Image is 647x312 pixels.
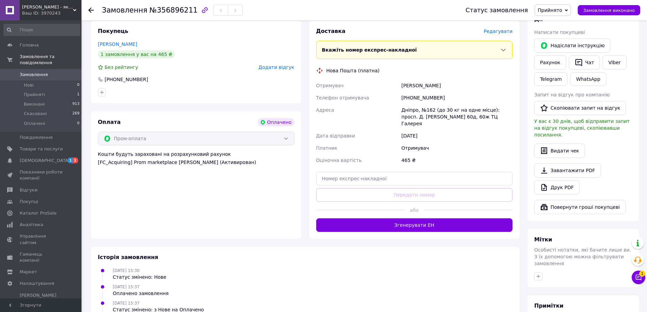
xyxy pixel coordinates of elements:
a: Viber [603,55,626,70]
span: 0 [77,82,79,88]
span: Телефон отримувача [316,95,369,100]
div: Оплачено [257,118,294,126]
span: [DATE] 15:30 [113,268,140,273]
div: Кошти будуть зараховані на розрахунковий рахунок [98,151,294,166]
div: Статус замовлення [466,7,528,14]
span: 1 [639,269,645,275]
span: Вкажіть номер експрес-накладної [322,47,417,53]
span: Запит на відгук про компанію [534,92,610,97]
div: Повернутися назад [88,7,94,14]
button: Чат з покупцем1 [632,271,645,284]
span: Дата відправки [316,133,355,139]
span: Налаштування [20,280,54,287]
div: Отримувач [400,142,514,154]
span: Написати покупцеві [534,30,585,35]
button: Видати чек [534,144,585,158]
div: [PHONE_NUMBER] [400,92,514,104]
span: Замовлення та повідомлення [20,54,82,66]
a: WhatsApp [570,72,606,86]
span: 0 [77,121,79,127]
span: Прийнято [538,7,562,13]
span: Виконані [24,101,45,107]
button: Згенерувати ЕН [316,218,513,232]
span: Оплачені [24,121,45,127]
span: Скасовані [24,111,47,117]
span: У вас є 30 днів, щоб відправити запит на відгук покупцеві, скопіювавши посилання. [534,118,630,137]
span: Оціночна вартість [316,158,362,163]
span: Покупці [20,199,38,205]
span: Особисті нотатки, які бачите лише ви. З їх допомогою можна фільтрувати замовлення [534,247,631,266]
span: Гаманець компанії [20,251,63,263]
span: Нові [24,82,34,88]
span: Оплата [98,119,121,125]
span: [DEMOGRAPHIC_DATA] [20,158,70,164]
span: 1 [73,158,78,163]
div: Оплачено замовлення [113,290,168,297]
span: Відгуки [20,187,37,193]
a: Завантажити PDF [534,163,601,178]
span: або [405,207,424,214]
span: Замовлення [102,6,147,14]
span: Покупець [98,28,128,34]
span: Замовлення виконано [583,8,635,13]
button: Рахунок [534,55,566,70]
div: [FC_Acquiring] Prom marketplace [PERSON_NAME] (Активирован) [98,159,294,166]
div: 1 замовлення у вас на 465 ₴ [98,50,175,58]
div: [PERSON_NAME] [400,79,514,92]
span: 913 [72,101,79,107]
div: 465 ₴ [400,154,514,166]
span: [DATE] 15:37 [113,285,140,289]
input: Пошук [3,24,80,36]
span: [PERSON_NAME] та рахунки [20,292,63,311]
span: Повідомлення [20,134,53,141]
span: Каталог ProSale [20,210,56,216]
span: №356896211 [149,6,198,14]
div: Нова Пошта (платна) [325,67,381,74]
button: Скопіювати запит на відгук [534,101,626,115]
span: Мітки [534,236,552,243]
span: Головна [20,42,39,48]
div: Ваш ID: 3970243 [22,10,82,16]
span: Управління сайтом [20,233,63,245]
button: Чат [569,55,600,70]
span: Маркет [20,269,37,275]
span: Додати відгук [258,65,294,70]
span: Показники роботи компанії [20,169,63,181]
a: [PERSON_NAME] [98,41,137,47]
input: Номер експрес-накладної [316,172,513,185]
span: Адреса [316,107,334,113]
span: Примітки [534,302,563,309]
button: Повернути гроші покупцеві [534,200,626,214]
div: [PHONE_NUMBER] [104,76,149,83]
span: Без рейтингу [105,65,138,70]
span: Редагувати [484,29,513,34]
span: Petruccio - якість та смак Європи у вашому домі [22,4,73,10]
button: Замовлення виконано [578,5,640,15]
a: Telegram [534,72,568,86]
div: [DATE] [400,130,514,142]
span: Доставка [316,28,346,34]
span: 269 [72,111,79,117]
span: 1 [68,158,73,163]
span: [DATE] 15:37 [113,301,140,306]
a: Друк PDF [534,180,579,195]
span: Замовлення [20,72,48,78]
span: Аналітика [20,222,43,228]
span: 1 [77,92,79,98]
div: Статус змінено: Нове [113,274,166,280]
span: Товари та послуги [20,146,63,152]
span: Історія замовлення [98,254,158,260]
span: Прийняті [24,92,45,98]
button: Надіслати інструкцію [534,38,610,53]
div: Дніпро, №162 (до 30 кг на одне місце): просп. Д. [PERSON_NAME] 60д, 60ж ТЦ Галерея [400,104,514,130]
span: Платник [316,145,338,151]
span: Отримувач [316,83,344,88]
